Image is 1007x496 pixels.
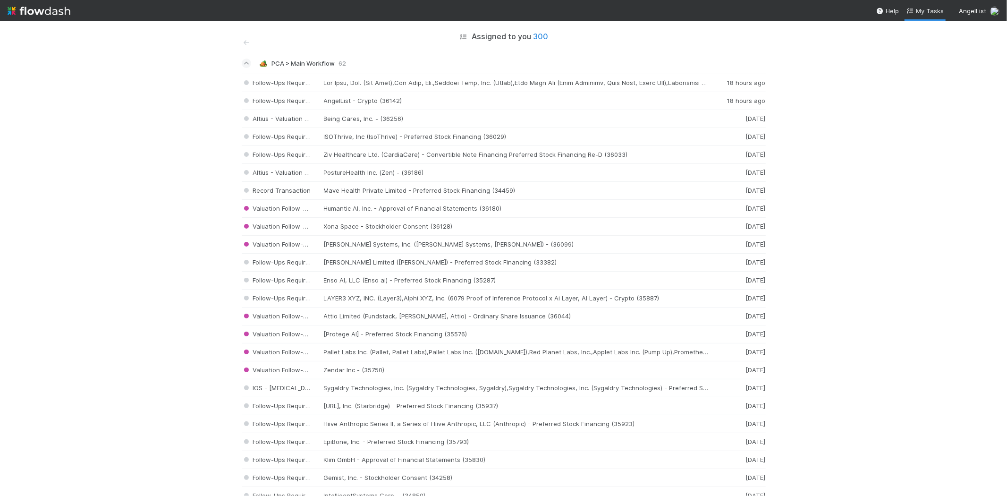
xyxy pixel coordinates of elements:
span: Altius - Valuation Update [242,115,327,122]
div: [DATE] [709,384,766,392]
div: [DATE] [709,258,766,266]
span: Valuation Follow-Ups Required [242,205,343,212]
div: [Protege AI] - Preferred Stock Financing (35576) [324,330,709,338]
div: Gemist, Inc. - Stockholder Consent (34258) [324,474,709,482]
span: 62 [339,60,347,67]
span: Valuation Follow-Ups Required [242,348,343,356]
span: Follow-Ups Required [242,133,313,140]
span: Valuation Follow-Ups Required [242,222,343,230]
span: Follow-Ups Required [242,294,313,302]
div: Pallet Labs Inc. (Pallet, Pallet Labs),Pallet Labs Inc. ([DOMAIN_NAME]),Red Planet Labs, Inc.,App... [324,348,709,356]
div: [URL], Inc. (Starbridge) - Preferred Stock Financing (35937) [324,402,709,410]
span: Valuation Follow-Ups Required [242,312,343,320]
div: EpiBone, Inc. - Preferred Stock Financing (35793) [324,438,709,446]
span: Follow-Ups Required [242,474,313,481]
h5: Assigned to you [472,32,549,42]
div: [DATE] [709,240,766,248]
div: [DATE] [709,438,766,446]
span: My Tasks [906,7,944,15]
span: PCA > Main Workflow [272,60,335,67]
span: Follow-Ups Required [242,276,313,284]
span: Follow-Ups Required [242,402,313,410]
span: 🏕️ [259,60,267,67]
div: ISOThrive, Inc (IsoThrive) - Preferred Stock Financing (36029) [324,133,709,141]
span: Valuation Follow-Ups Required [242,240,343,248]
span: Follow-Ups Required [242,258,313,266]
div: Ziv Healthcare Ltd. (CardiaCare) - Convertible Note Financing Preferred Stock Financing Re-D (36033) [324,151,709,159]
div: Enso AI, LLC (Enso ai) - Preferred Stock Financing (35287) [324,276,709,284]
span: Record Transaction [242,187,311,194]
div: [DATE] [709,222,766,231]
div: [DATE] [709,456,766,464]
div: [DATE] [709,330,766,338]
div: [DATE] [709,187,766,195]
div: LAYER3 XYZ, INC. (Layer3),Alphi XYZ, Inc. (6079 Proof of Inference Protocol x Ai Layer, AI Layer)... [324,294,709,302]
div: [DATE] [709,205,766,213]
span: Valuation Follow-Ups Required [242,366,343,374]
div: [DATE] [709,276,766,284]
span: AngelList [959,7,986,15]
span: Follow-Ups Required [242,151,313,158]
div: 18 hours ago [709,97,766,105]
span: Follow-Ups Required [242,79,313,86]
div: [DATE] [709,133,766,141]
div: [DATE] [709,151,766,159]
div: [DATE] [709,420,766,428]
div: Sygaldry Technologies, Inc. (Sygaldry Technologies, Sygaldry),Sygaldry Technologies, Inc. (Sygald... [324,384,709,392]
div: [PERSON_NAME] Systems, Inc. ([PERSON_NAME] Systems, [PERSON_NAME]) - (36099) [324,240,709,248]
a: My Tasks [906,6,944,16]
div: [DATE] [709,474,766,482]
img: avatar_5106bb14-94e9-4897-80de-6ae81081f36d.png [990,7,999,16]
div: Attio Limited (Fundstack, [PERSON_NAME], Attio) - Ordinary Share Issuance (36044) [324,312,709,320]
div: Humantic AI, Inc. - Approval of Financial Statements (36180) [324,205,709,213]
div: Mave Health Private Limited - Preferred Stock Financing (34459) [324,187,709,195]
div: PostureHealth Inc. (Zen) - (36186) [324,169,709,177]
div: [DATE] [709,312,766,320]
span: Altius - Valuation Update [242,169,327,176]
span: Follow-Ups Required [242,438,313,445]
div: [DATE] [709,169,766,177]
div: Hiive Anthropic Series II, a Series of Hiive Anthropic, LLC (Anthropic) - Preferred Stock Financi... [324,420,709,428]
img: logo-inverted-e16ddd16eac7371096b0.svg [8,3,70,19]
span: Valuation Follow-Ups Required [242,330,343,338]
div: Zendar Inc - (35750) [324,366,709,374]
div: 18 hours ago [709,79,766,87]
div: Being Cares, Inc. - (36256) [324,115,709,123]
div: AngelList - Crypto (36142) [324,97,709,105]
div: Lor Ipsu, Dol. (Sit Amet),Con Adip, Eli.,Seddoei Temp, Inc. (Utlab),Etdo Magn Ali (Enim Adminimv,... [324,79,709,87]
span: Follow-Ups Required [242,420,313,428]
span: 300 [533,32,549,41]
div: Xona Space - Stockholder Consent (36128) [324,222,709,231]
span: Follow-Ups Required [242,97,313,104]
div: [DATE] [709,115,766,123]
span: IOS - [MEDICAL_DATA] [242,384,319,392]
div: Help [876,6,899,16]
span: Follow-Ups Required [242,456,313,463]
div: [DATE] [709,366,766,374]
div: Klim GmbH - Approval of Financial Statements (35830) [324,456,709,464]
div: [PERSON_NAME] Limited ([PERSON_NAME]) - Preferred Stock Financing (33382) [324,258,709,266]
div: [DATE] [709,402,766,410]
div: [DATE] [709,294,766,302]
div: [DATE] [709,348,766,356]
